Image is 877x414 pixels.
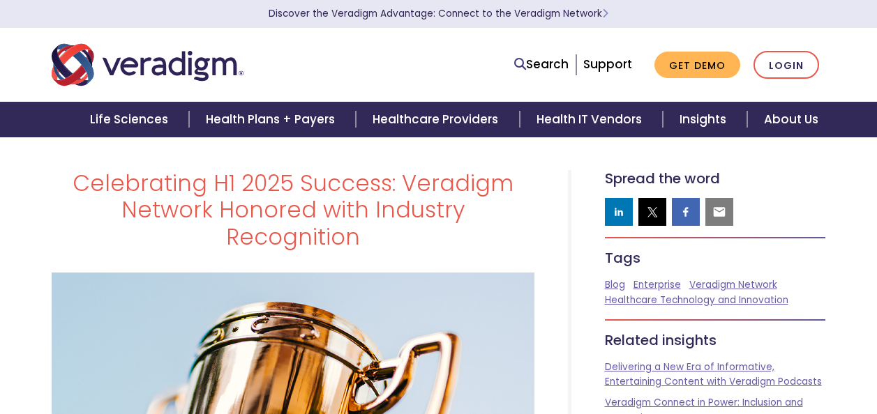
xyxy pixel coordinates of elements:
[514,55,569,74] a: Search
[520,102,663,137] a: Health IT Vendors
[689,278,777,291] a: Veradigm Network
[602,7,608,20] span: Learn More
[605,332,826,348] h5: Related insights
[712,205,726,219] img: email sharing button
[52,42,243,88] img: Veradigm logo
[654,52,740,79] a: Get Demo
[645,205,659,219] img: twitter sharing button
[605,170,826,187] h5: Spread the word
[605,250,826,266] h5: Tags
[663,102,747,137] a: Insights
[605,278,625,291] a: Blog
[754,51,819,79] a: Login
[583,56,632,72] a: Support
[52,170,534,250] h1: Celebrating H1 2025 Success: Veradigm Network Honored with Industry Recognition
[679,205,693,219] img: facebook sharing button
[634,278,681,291] a: Enterprise
[73,102,189,137] a: Life Sciences
[605,293,788,307] a: Healthcare Technology and Innovation
[269,7,608,20] a: Discover the Veradigm Advantage: Connect to the Veradigm NetworkLearn More
[356,102,519,137] a: Healthcare Providers
[612,205,626,219] img: linkedin sharing button
[605,360,822,389] a: Delivering a New Era of Informative, Entertaining Content with Veradigm Podcasts
[189,102,356,137] a: Health Plans + Payers
[747,102,835,137] a: About Us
